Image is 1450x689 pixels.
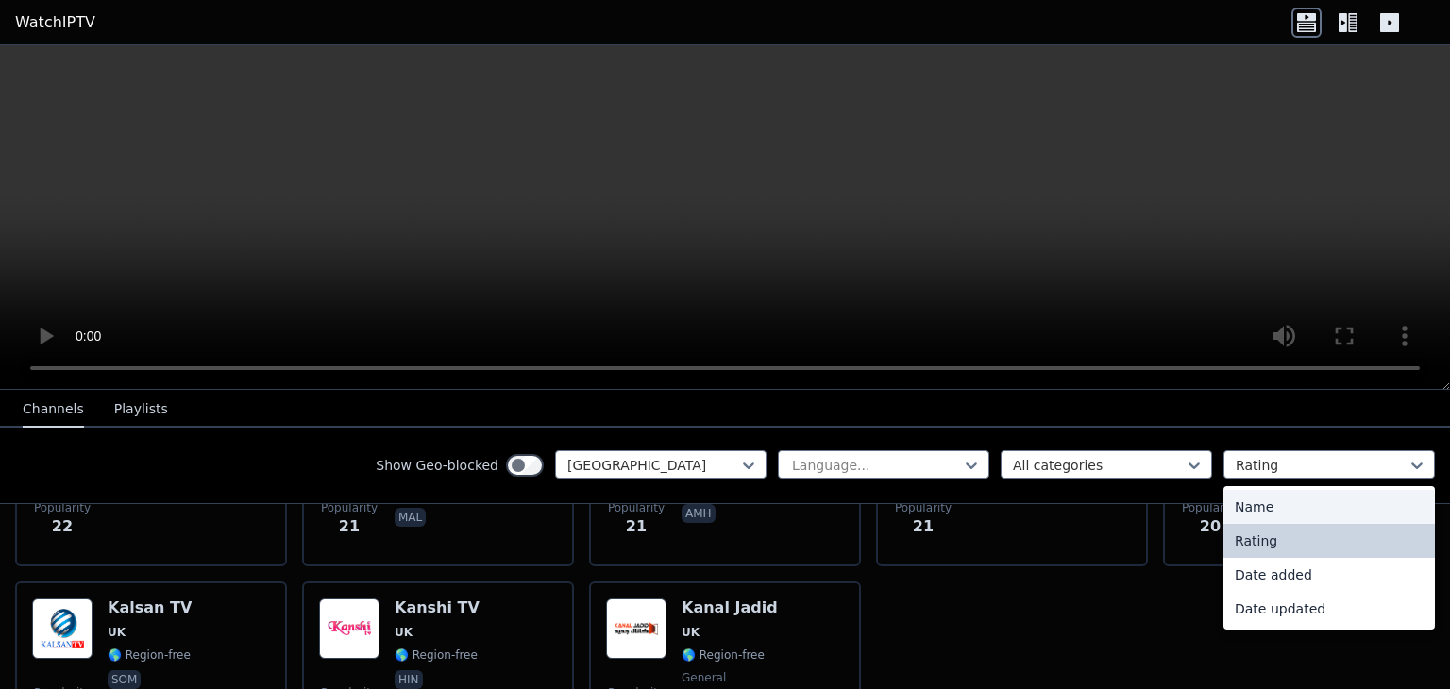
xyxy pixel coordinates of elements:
[34,500,91,515] span: Popularity
[1223,524,1435,558] div: Rating
[626,515,647,538] span: 21
[395,647,478,663] span: 🌎 Region-free
[1200,515,1221,538] span: 20
[108,598,192,617] h6: Kalsan TV
[1223,490,1435,524] div: Name
[608,500,665,515] span: Popularity
[395,625,413,640] span: UK
[32,598,93,659] img: Kalsan TV
[395,598,480,617] h6: Kanshi TV
[1223,592,1435,626] div: Date updated
[913,515,934,538] span: 21
[682,647,765,663] span: 🌎 Region-free
[321,500,378,515] span: Popularity
[339,515,360,538] span: 21
[114,392,168,428] button: Playlists
[23,392,84,428] button: Channels
[52,515,73,538] span: 22
[376,456,498,475] label: Show Geo-blocked
[1223,558,1435,592] div: Date added
[395,670,423,689] p: hin
[682,504,716,523] p: amh
[319,598,379,659] img: Kanshi TV
[15,11,95,34] a: WatchIPTV
[1182,500,1239,515] span: Popularity
[606,598,666,659] img: Kanal Jadid
[395,508,426,527] p: mal
[108,625,126,640] span: UK
[682,598,778,617] h6: Kanal Jadid
[682,625,700,640] span: UK
[895,500,952,515] span: Popularity
[682,670,726,685] span: general
[108,647,191,663] span: 🌎 Region-free
[108,670,141,689] p: som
